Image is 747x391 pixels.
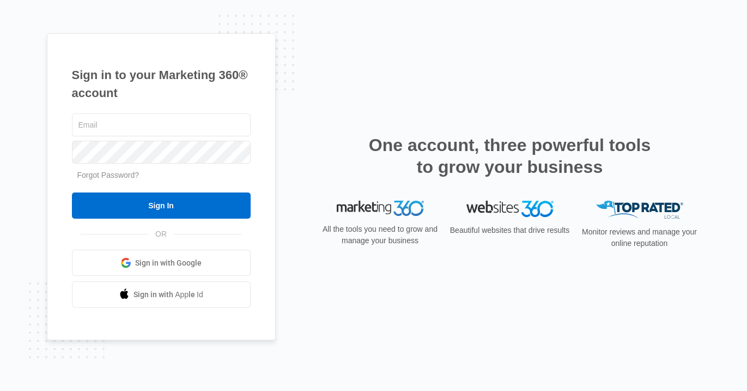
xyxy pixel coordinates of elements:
[135,257,202,269] span: Sign in with Google
[72,113,251,136] input: Email
[449,225,571,236] p: Beautiful websites that drive results
[72,281,251,308] a: Sign in with Apple Id
[366,134,654,178] h2: One account, three powerful tools to grow your business
[319,224,441,246] p: All the tools you need to grow and manage your business
[337,201,424,216] img: Marketing 360
[596,201,683,219] img: Top Rated Local
[579,226,701,249] p: Monitor reviews and manage your online reputation
[133,289,203,300] span: Sign in with Apple Id
[466,201,554,216] img: Websites 360
[72,66,251,102] h1: Sign in to your Marketing 360® account
[72,193,251,219] input: Sign In
[77,171,139,179] a: Forgot Password?
[72,250,251,276] a: Sign in with Google
[148,228,174,240] span: OR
